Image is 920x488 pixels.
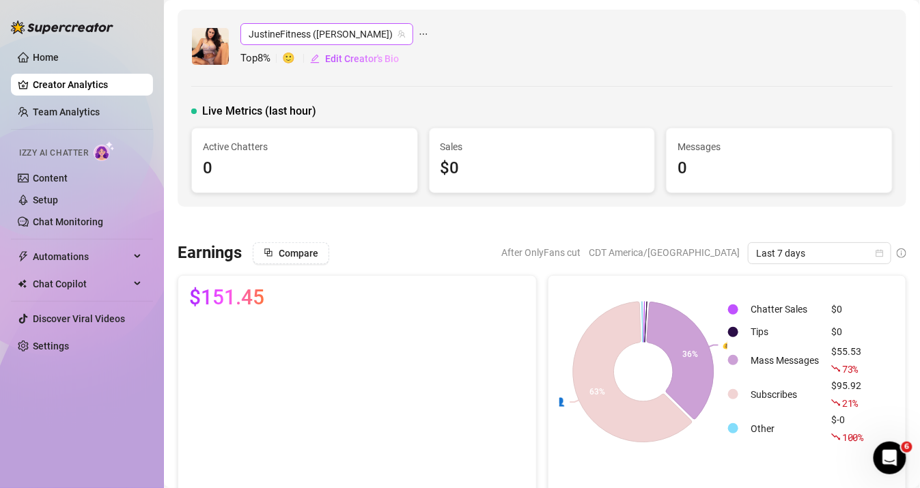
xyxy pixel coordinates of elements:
span: Live Metrics (last hour) [202,103,316,119]
td: Tips [745,321,824,343]
h3: Earnings [178,242,242,264]
a: Chat Monitoring [33,216,103,227]
span: Top 8 % [240,51,282,67]
span: fall [831,398,841,407]
span: team [398,30,406,38]
span: Active Chatters [203,139,406,154]
img: JustineFitness [192,28,229,65]
img: Chat Copilot [18,279,27,289]
span: $151.45 [189,287,264,308]
span: edit [310,54,320,63]
text: 👤 [555,397,566,407]
span: ellipsis [419,23,428,45]
div: $-0 [831,412,863,445]
span: fall [831,364,841,373]
div: $0 [441,156,644,182]
span: 6 [902,442,912,453]
span: Chat Copilot [33,273,130,295]
span: Messages [678,139,881,154]
span: Sales [441,139,644,154]
td: Other [745,412,824,445]
div: $55.53 [831,344,863,377]
td: Mass Messages [745,344,824,377]
span: thunderbolt [18,251,29,262]
div: 0 [678,156,881,182]
div: $95.92 [831,378,863,411]
a: Settings [33,341,69,351]
span: JustineFitness (justinevip) [249,24,405,44]
span: info-circle [897,248,906,258]
a: Team Analytics [33,106,100,117]
span: Compare [279,248,318,259]
span: Automations [33,246,130,268]
img: AI Chatter [94,141,115,161]
a: Setup [33,195,58,205]
a: Creator Analytics [33,74,142,96]
span: calendar [876,249,884,257]
span: 21 % [842,397,858,410]
a: Content [33,173,68,184]
a: Discover Viral Videos [33,313,125,324]
td: Chatter Sales [745,299,824,320]
button: Edit Creator's Bio [309,48,400,70]
div: $0 [831,324,863,339]
span: Edit Creator's Bio [325,53,399,64]
img: logo-BBDzfeDw.svg [11,20,113,34]
span: Izzy AI Chatter [19,147,88,160]
span: After OnlyFans cut [501,242,581,263]
iframe: Intercom live chat [874,442,906,474]
text: 💰 [723,340,733,350]
span: fall [831,432,841,442]
button: Compare [253,242,329,264]
a: Home [33,52,59,63]
span: CDT America/[GEOGRAPHIC_DATA] [589,242,740,263]
div: 0 [203,156,406,182]
span: Last 7 days [756,243,883,263]
span: 100 % [842,431,863,444]
td: Subscribes [745,378,824,411]
span: 🙂 [282,51,309,67]
span: block [264,248,273,257]
div: $0 [831,302,863,317]
span: 73 % [842,362,858,375]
